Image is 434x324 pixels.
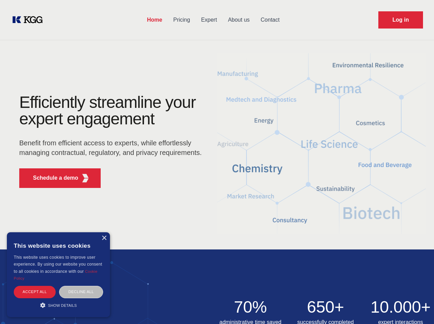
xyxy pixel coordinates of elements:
h2: 70% [217,299,284,315]
a: Pricing [168,11,196,29]
div: This website uses cookies [14,237,103,254]
p: Schedule a demo [33,174,78,182]
span: Show details [48,303,77,308]
div: Accept all [14,286,56,298]
a: KOL Knowledge Platform: Talk to Key External Experts (KEE) [11,14,48,25]
div: Close [101,236,107,241]
div: Show details [14,302,103,309]
img: KGG Fifth Element RED [217,45,426,243]
h2: 650+ [292,299,359,315]
a: Contact [255,11,285,29]
a: Request Demo [378,11,423,29]
img: KGG Fifth Element RED [81,174,90,182]
a: Home [142,11,168,29]
h1: Efficiently streamline your expert engagement [19,94,206,127]
a: About us [222,11,255,29]
button: Schedule a demoKGG Fifth Element RED [19,168,101,188]
p: Benefit from efficient access to experts, while effortlessly managing contractual, regulatory, an... [19,138,206,157]
a: Expert [196,11,222,29]
span: This website uses cookies to improve user experience. By using our website you consent to all coo... [14,255,102,274]
div: Decline all [59,286,103,298]
a: Cookie Policy [14,269,98,280]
